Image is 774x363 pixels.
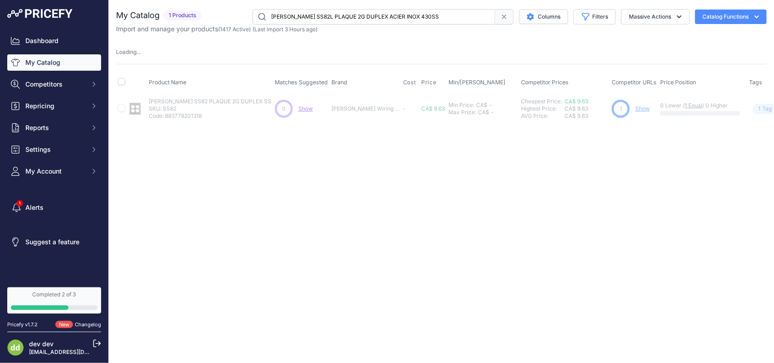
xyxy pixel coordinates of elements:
[7,76,101,92] button: Competitors
[282,105,286,113] span: 0
[448,109,476,116] div: Max Price:
[521,98,562,105] a: Cheapest Price:
[7,98,101,114] button: Repricing
[487,102,492,109] div: -
[612,79,657,86] span: Competitor URLs
[521,79,569,86] span: Competitor Prices
[331,105,399,112] p: [PERSON_NAME] Wiring [PERSON_NAME]
[25,123,85,132] span: Reports
[7,163,101,179] button: My Account
[149,105,271,112] p: SKU: SS82
[163,10,202,21] span: 1 Products
[149,98,271,105] p: [PERSON_NAME] SS82 PLAQUE 2G DUPLEX SS
[220,26,249,33] a: 1417 Active
[7,234,101,250] a: Suggest a feature
[565,112,608,120] div: CA$ 9.63
[116,9,160,22] h2: My Catalog
[298,105,313,112] a: Show
[421,105,445,112] span: CA$ 9.63
[635,105,650,112] a: Show
[29,348,124,355] a: [EMAIL_ADDRESS][DOMAIN_NAME]
[11,291,97,298] div: Completed 2 of 3
[565,98,588,105] a: CA$ 9.63
[448,102,474,109] div: Min Price:
[421,79,436,86] span: Price
[660,102,740,109] p: 0 Lower / / 0 Higher
[55,321,73,329] span: New
[253,9,495,24] input: Search
[149,79,186,86] span: Product Name
[7,199,101,216] a: Alerts
[403,79,416,86] span: Cost
[7,141,101,158] button: Settings
[660,79,696,86] span: Price Position
[275,79,328,86] span: Matches Suggested
[574,9,616,24] button: Filters
[521,105,565,112] div: Highest Price:
[25,80,85,89] span: Competitors
[7,33,101,276] nav: Sidebar
[565,105,588,112] span: CA$ 9.63
[149,112,271,120] p: Code: 883778201318
[621,9,690,24] button: Massive Actions
[7,120,101,136] button: Reports
[29,340,54,348] a: dev dev
[331,79,347,86] span: Brand
[136,48,141,55] span: ...
[75,321,101,328] a: Changelog
[620,105,622,113] span: 1
[758,105,760,113] span: 1
[253,26,317,33] span: (Last import 3 Hours ago)
[25,102,85,111] span: Repricing
[521,112,565,120] div: AVG Price:
[749,79,762,86] span: Tags
[421,79,438,86] button: Price
[116,48,141,55] span: Loading
[7,54,101,71] a: My Catalog
[116,24,317,34] p: Import and manage your products
[685,102,702,109] a: 1 Equal
[7,9,73,18] img: Pricefy Logo
[695,10,767,24] button: Catalog Functions
[519,10,568,24] button: Columns
[218,26,251,33] span: ( )
[489,109,494,116] div: -
[403,79,418,86] button: Cost
[7,33,101,49] a: Dashboard
[448,79,506,86] span: Min/[PERSON_NAME]
[478,109,489,116] div: CA$
[7,287,101,314] a: Completed 2 of 3
[7,321,38,329] div: Pricefy v1.7.2
[476,102,487,109] div: CA$
[403,105,406,112] span: -
[25,145,85,154] span: Settings
[25,167,85,176] span: My Account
